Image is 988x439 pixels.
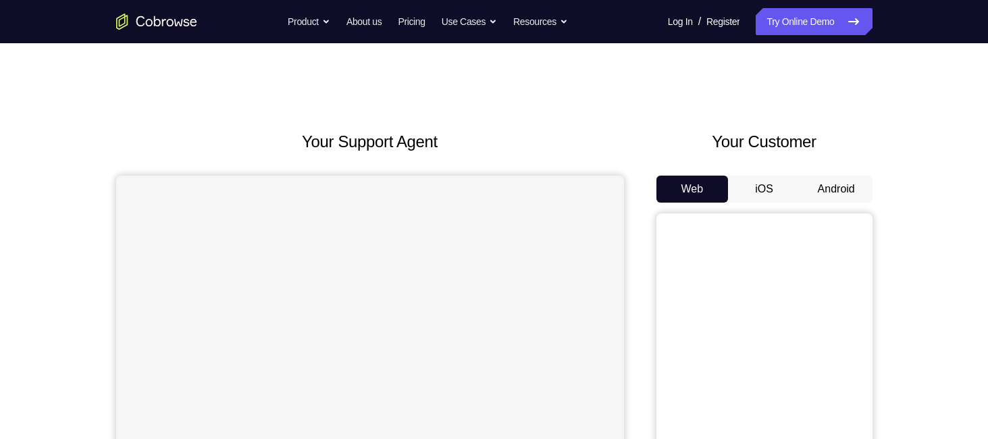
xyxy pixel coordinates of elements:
button: Web [656,176,729,203]
a: About us [346,8,382,35]
a: Pricing [398,8,425,35]
h2: Your Support Agent [116,130,624,154]
span: / [698,14,701,30]
a: Register [706,8,739,35]
button: Android [800,176,873,203]
a: Try Online Demo [756,8,872,35]
button: Use Cases [442,8,497,35]
button: iOS [728,176,800,203]
a: Log In [668,8,693,35]
button: Resources [513,8,568,35]
h2: Your Customer [656,130,873,154]
a: Go to the home page [116,14,197,30]
button: Product [288,8,330,35]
